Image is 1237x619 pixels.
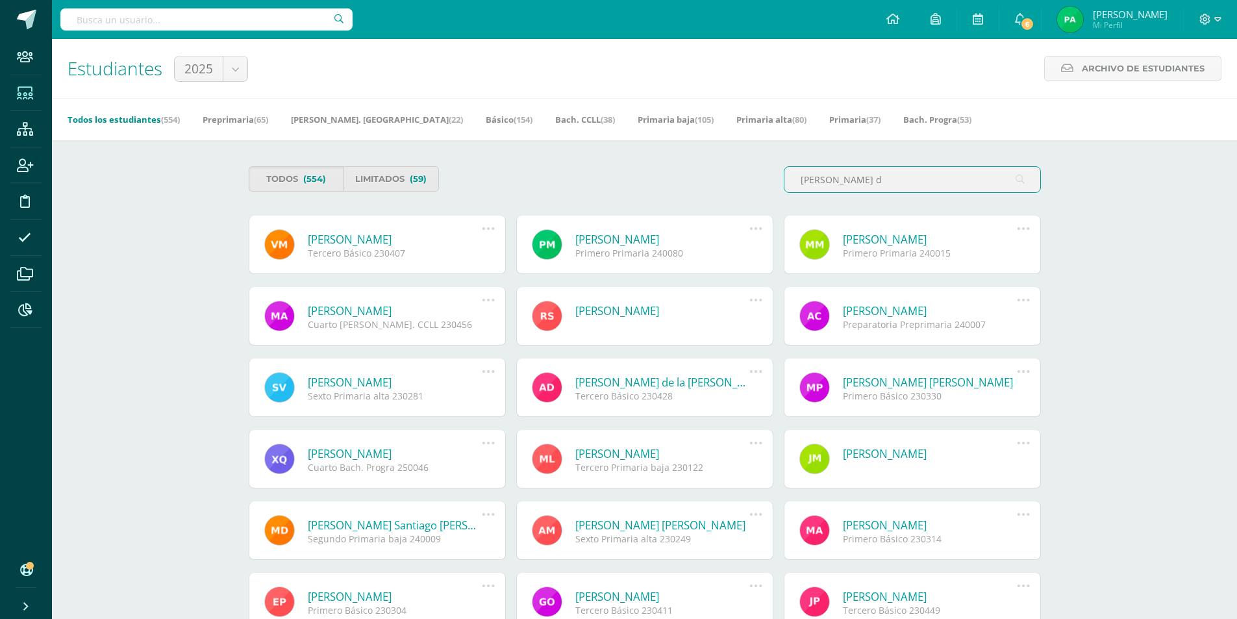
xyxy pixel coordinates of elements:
div: Cuarto [PERSON_NAME]. CCLL 230456 [308,318,482,331]
a: Todos los estudiantes(554) [68,109,180,130]
a: [PERSON_NAME] [843,446,1018,461]
a: [PERSON_NAME] [308,446,482,461]
a: [PERSON_NAME]. [GEOGRAPHIC_DATA](22) [291,109,463,130]
div: Primero Básico 230314 [843,533,1018,545]
a: [PERSON_NAME] [575,446,750,461]
span: (22) [449,114,463,125]
a: [PERSON_NAME] [575,232,750,247]
a: [PERSON_NAME] [575,589,750,604]
a: [PERSON_NAME] [308,232,482,247]
input: Busca al estudiante aquí... [784,167,1040,192]
a: Todos(554) [249,166,344,192]
a: Archivo de Estudiantes [1044,56,1221,81]
a: 2025 [175,57,247,81]
a: Bach. Progra(53) [903,109,971,130]
div: Preparatoria Preprimaria 240007 [843,318,1018,331]
a: [PERSON_NAME] [PERSON_NAME] [843,375,1018,390]
span: (154) [514,114,532,125]
a: [PERSON_NAME] [308,589,482,604]
div: Tercero Básico 230428 [575,390,750,402]
a: Primaria alta(80) [736,109,806,130]
a: Preprimaria(65) [203,109,268,130]
a: [PERSON_NAME] [575,303,750,318]
div: Tercero Básico 230449 [843,604,1018,616]
span: (80) [792,114,806,125]
a: [PERSON_NAME] [PERSON_NAME] [575,518,750,533]
a: [PERSON_NAME] Santiago [PERSON_NAME] [308,518,482,533]
a: [PERSON_NAME] [843,589,1018,604]
a: Limitados(59) [344,166,439,192]
a: [PERSON_NAME] de la [PERSON_NAME] [575,375,750,390]
div: Primero Básico 230330 [843,390,1018,402]
div: Segundo Primaria baja 240009 [308,533,482,545]
div: Sexto Primaria alta 230281 [308,390,482,402]
span: Mi Perfil [1093,19,1168,31]
span: (37) [866,114,881,125]
div: Sexto Primaria alta 230249 [575,533,750,545]
span: (65) [254,114,268,125]
a: Primaria(37) [829,109,881,130]
div: Tercero Básico 230411 [575,604,750,616]
span: Estudiantes [68,56,162,81]
a: [PERSON_NAME] [843,232,1018,247]
span: (38) [601,114,615,125]
span: (554) [303,167,326,191]
span: (53) [957,114,971,125]
a: Primaria baja(105) [638,109,714,130]
div: Primero Básico 230304 [308,604,482,616]
a: Básico(154) [486,109,532,130]
input: Busca un usuario... [60,8,353,31]
span: (59) [410,167,427,191]
span: 2025 [184,57,213,81]
div: Cuarto Bach. Progra 250046 [308,461,482,474]
a: [PERSON_NAME] [843,303,1018,318]
a: [PERSON_NAME] [843,518,1018,533]
span: Archivo de Estudiantes [1082,57,1205,81]
a: Bach. CCLL(38) [555,109,615,130]
div: Primero Primaria 240080 [575,247,750,259]
span: (554) [161,114,180,125]
a: [PERSON_NAME] [308,303,482,318]
span: [PERSON_NAME] [1093,8,1168,21]
div: Primero Primaria 240015 [843,247,1018,259]
span: (105) [695,114,714,125]
img: ea606af391f2c2e5188f5482682bdea3.png [1057,6,1083,32]
span: 6 [1020,17,1034,31]
a: [PERSON_NAME] [308,375,482,390]
div: Tercero Primaria baja 230122 [575,461,750,474]
div: Tercero Básico 230407 [308,247,482,259]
